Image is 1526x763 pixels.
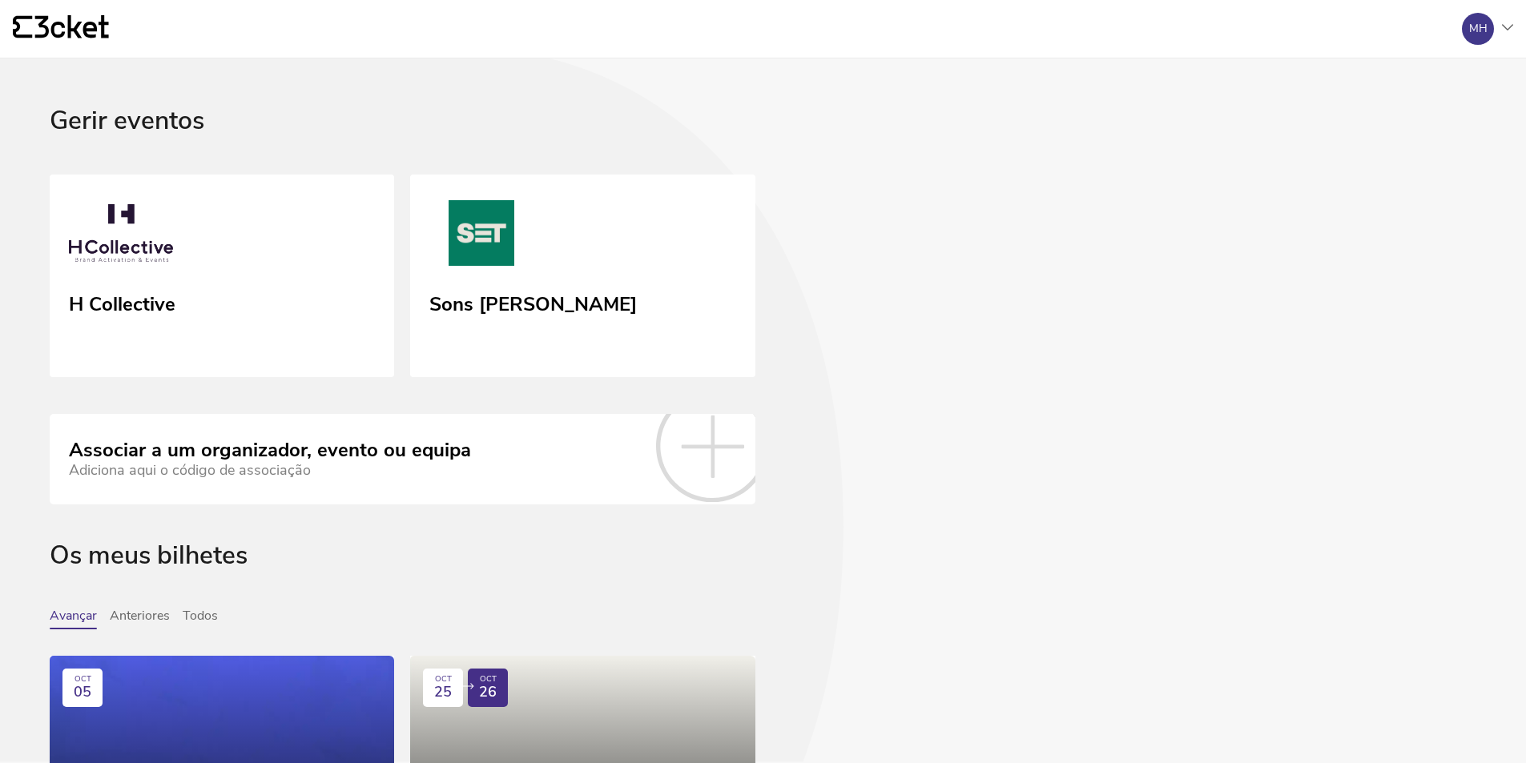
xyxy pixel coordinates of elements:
div: MH [1469,22,1488,35]
div: Associar a um organizador, evento ou equipa [69,440,471,462]
span: 05 [74,684,91,701]
g: {' '} [13,16,32,38]
div: H Collective [69,287,175,316]
button: Avançar [50,608,97,629]
div: OCT [74,675,91,685]
div: Os meus bilhetes [50,541,1476,609]
button: Anteriores [110,608,170,629]
a: Sons em Trânsito Sons [PERSON_NAME] [410,175,755,378]
img: H Collective [69,200,173,272]
a: {' '} [13,15,109,42]
div: Sons [PERSON_NAME] [429,287,637,316]
div: Gerir eventos [50,106,1476,175]
img: Sons em Trânsito [429,200,533,272]
span: 26 [479,684,497,701]
a: Associar a um organizador, evento ou equipa Adiciona aqui o código de associação [50,414,755,504]
div: OCT [435,675,452,685]
a: H Collective H Collective [50,175,394,378]
div: OCT [480,675,497,685]
span: 25 [434,684,452,701]
div: Adiciona aqui o código de associação [69,462,471,479]
button: Todos [183,608,218,629]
